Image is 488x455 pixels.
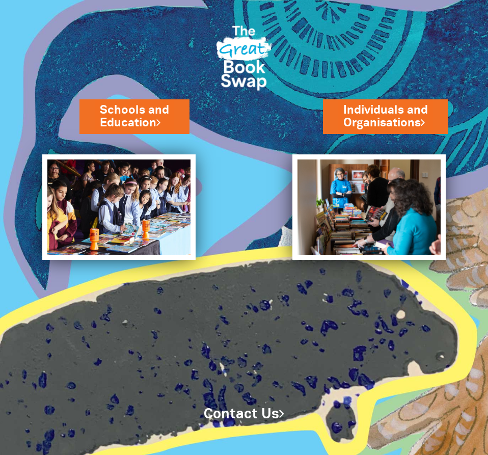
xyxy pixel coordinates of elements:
[292,154,446,260] img: Individuals and Organisations
[100,102,169,131] a: Schools andEducation
[211,12,277,100] img: Great Bookswap logo
[204,408,284,421] a: Contact Us
[42,154,196,260] img: Schools and Education
[343,102,428,131] a: Individuals andOrganisations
